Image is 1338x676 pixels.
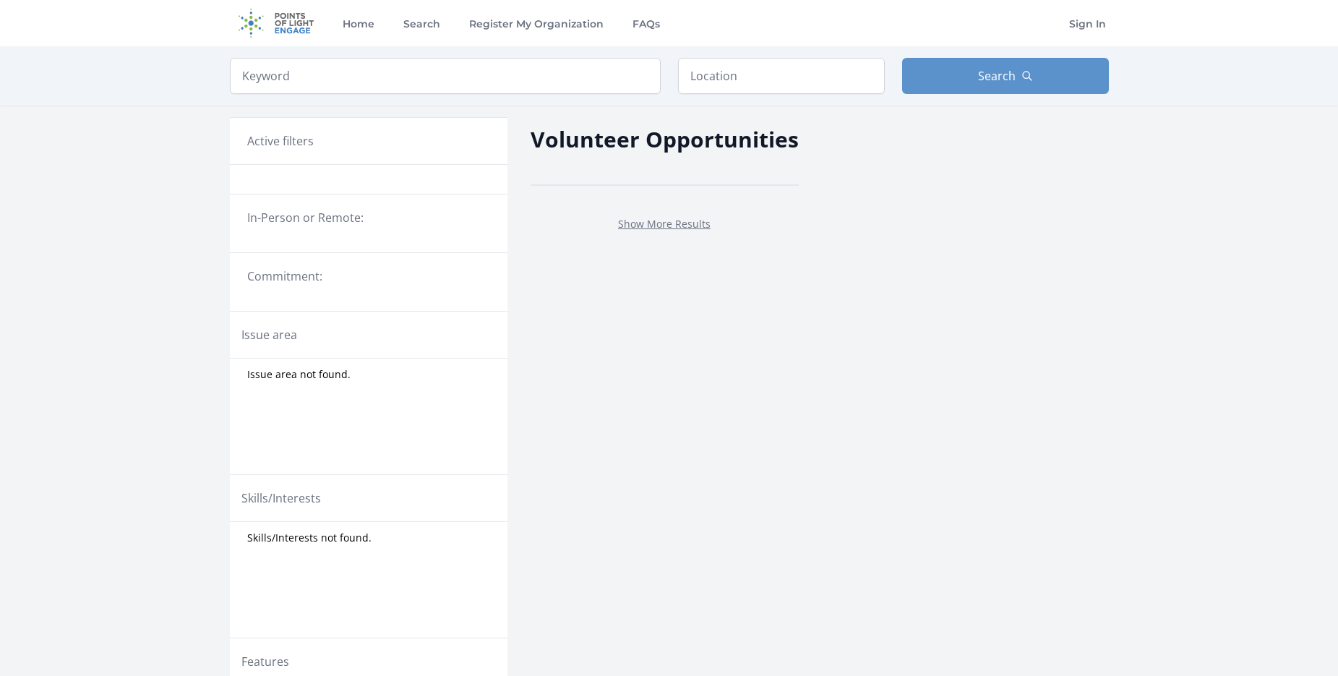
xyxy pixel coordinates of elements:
[618,217,711,231] a: Show More Results
[531,123,799,155] h2: Volunteer Opportunities
[678,58,885,94] input: Location
[247,209,490,226] legend: In-Person or Remote:
[247,367,351,382] span: Issue area not found.
[902,58,1109,94] button: Search
[978,67,1016,85] span: Search
[247,268,490,285] legend: Commitment:
[241,653,289,670] legend: Features
[230,58,661,94] input: Keyword
[241,489,321,507] legend: Skills/Interests
[241,326,297,343] legend: Issue area
[247,132,314,150] h3: Active filters
[247,531,372,545] span: Skills/Interests not found.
